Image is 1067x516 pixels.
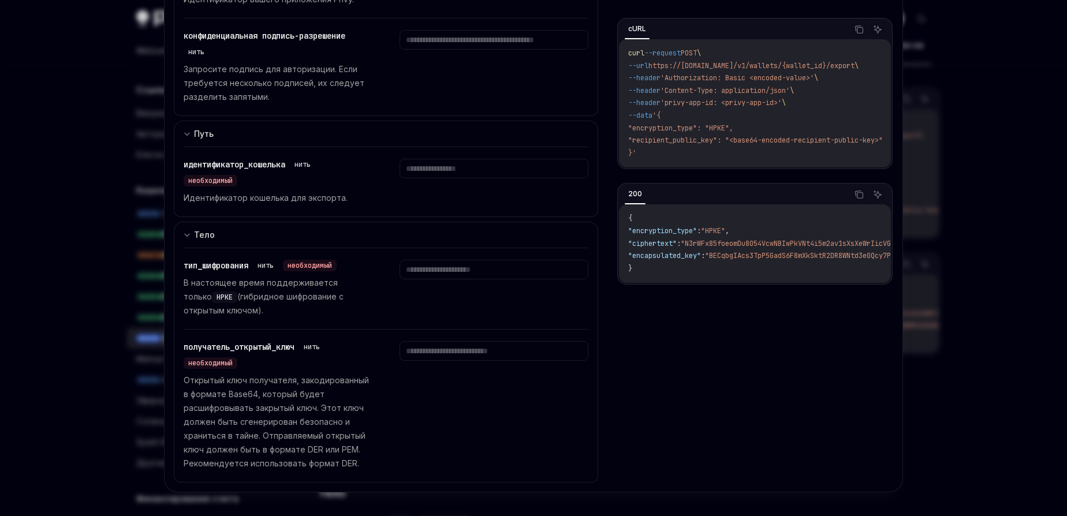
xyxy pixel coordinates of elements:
span: '{ [652,111,661,120]
button: Скопировать содержимое из блока кода [852,22,867,37]
font: Открытый ключ получателя, закодированный в формате Base64, который будет расшифровывать закрытый ... [184,375,369,468]
span: 'Authorization: Basic <encoded-value>' [661,73,814,83]
span: "N3rWFx85foeomDu8054VcwNBIwPkVNt4i5m2av1sXsXeWrIicVGwutFist12MmnI" [681,239,947,248]
div: получатель_открытый_ключ [184,341,372,369]
button: развернуть раздел ввода [174,222,598,248]
font: В настоящее время поддерживается только [184,278,338,301]
div: тип_шифрования [184,260,337,271]
font: необходимый [188,176,233,185]
span: } [628,264,632,273]
font: нить [294,160,311,169]
div: идентификатор_кошелька [184,159,372,186]
font: тип_шифрования [184,260,248,271]
span: : [701,251,705,260]
font: идентификатор_кошелька [184,159,285,170]
span: \ [782,98,786,107]
button: Скопировать содержимое из блока кода [852,187,867,202]
span: "ciphertext" [628,239,677,248]
span: curl [628,48,644,58]
span: 'privy-app-id: <privy-app-id>' [661,98,782,107]
button: развернуть раздел ввода [174,121,598,147]
span: 'Content-Type: application/json' [661,86,790,95]
font: нить [258,261,274,270]
font: Идентификатор кошелька для экспорта. [184,193,348,203]
font: нить [304,342,320,352]
span: \ [855,61,859,70]
span: https://[DOMAIN_NAME]/v1/wallets/{wallet_id}/export [648,61,855,70]
font: Тело [194,230,215,240]
span: "encryption_type" [628,226,697,235]
span: : [697,226,701,235]
span: "HPKE" [701,226,725,235]
span: "encapsulated_key" [628,251,701,260]
font: Запросите подпись для авторизации. Если требуется несколько подписей, их следует разделить запятыми. [184,64,364,102]
font: (гибридное шифрование с открытым ключом). [184,291,344,315]
span: }' [628,148,636,158]
span: { [628,214,632,223]
font: 200 [628,189,642,198]
font: Путь [194,129,214,139]
span: "recipient_public_key": "<base64-encoded-recipient-public-key>" [628,136,883,145]
span: \ [790,86,794,95]
font: cURL [628,24,646,33]
span: --request [644,48,681,58]
span: POST [681,48,697,58]
span: , [725,226,729,235]
span: HPKE [217,293,233,302]
span: : [677,239,681,248]
font: получатель_открытый_ключ [184,342,294,352]
button: Спросите ИИ [870,187,885,202]
span: --header [628,98,661,107]
span: --header [628,86,661,95]
font: нить [188,47,204,57]
span: --header [628,73,661,83]
button: Спросите ИИ [870,22,885,37]
span: \ [814,73,818,83]
span: "encryption_type": "HPKE", [628,124,733,133]
font: необходимый [288,261,332,270]
span: --data [628,111,652,120]
div: конфиденциальная подпись-разрешение [184,30,372,58]
span: --url [628,61,648,70]
font: необходимый [188,358,233,368]
font: конфиденциальная подпись-разрешение [184,31,345,41]
span: \ [697,48,701,58]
